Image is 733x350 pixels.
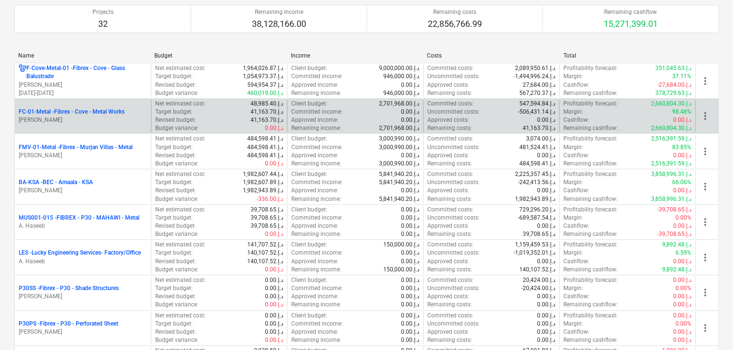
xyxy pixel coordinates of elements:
p: Remaining costs : [427,301,472,309]
p: Cashflow : [563,152,589,160]
p: 0.00د.إ.‏ [673,116,691,124]
p: 140,107.52د.إ.‏ [247,257,283,266]
p: Margin : [563,72,583,81]
p: Target budget : [155,284,193,292]
p: Margin : [563,214,583,222]
p: 0.00د.إ.‏ [401,152,419,160]
p: Approved income : [291,152,338,160]
p: Margin : [563,284,583,292]
p: 2,701,968.00د.إ.‏ [379,124,419,132]
p: 0.00د.إ.‏ [401,320,419,328]
p: 0.00د.إ.‏ [537,328,555,336]
p: 0.00د.إ.‏ [673,312,691,320]
p: Client budget : [291,241,327,249]
p: 0.00د.إ.‏ [401,214,419,222]
p: Approved costs : [427,187,469,195]
p: 3,074.00د.إ.‏ [526,135,555,143]
div: P30PS -Fibrex - P30 - Perforated Sheet[PERSON_NAME] [19,320,147,336]
p: Committed costs : [427,276,473,284]
p: Client budget : [291,170,327,178]
p: -39,708.65د.إ.‏ [657,206,691,214]
p: 141,707.52د.إ.‏ [247,241,283,249]
div: Project has multi currencies enabled [19,64,26,81]
p: 460,019.00د.إ.‏ [247,89,283,97]
p: -1,019,352.01د.إ.‏ [514,249,555,257]
div: FMV-01-Metal -Fibrex - Murjan Villas - Metal[PERSON_NAME] [19,143,147,160]
p: Committed costs : [427,206,473,214]
p: 32 [92,18,114,30]
p: 2,225,357.45د.إ.‏ [515,170,555,178]
p: 5,841,940.20د.إ.‏ [379,195,419,203]
p: LES - Lucky Engineering Services- Factory/Office [19,249,141,257]
p: 9,892.48د.إ.‏ [662,241,691,249]
div: Costs [427,52,555,59]
p: Cashflow : [563,292,589,301]
p: P30SS - Fibrex - P30 - Shade Structures [19,284,119,292]
p: Remaining income : [291,266,341,274]
p: Approved income : [291,116,338,124]
p: Budget variance : [155,195,198,203]
p: Committed costs : [427,135,473,143]
p: Budget variance : [155,301,198,309]
p: P30PS - Fibrex - P30 - Perforated Sheet [19,320,118,328]
p: Approved costs : [427,257,469,266]
p: 0.00د.إ.‏ [265,160,283,168]
p: 0.00د.إ.‏ [401,301,419,309]
p: Target budget : [155,249,193,257]
p: 0.00د.إ.‏ [537,292,555,301]
p: Budget variance : [155,336,198,344]
span: more_vert [699,287,711,298]
p: 0.00د.إ.‏ [265,328,283,336]
p: Uncommitted costs : [427,72,480,81]
p: 484,598.41د.إ.‏ [247,143,283,152]
p: 0.00د.إ.‏ [401,249,419,257]
p: 0.00د.إ.‏ [673,222,691,230]
p: 567,270.37د.إ.‏ [519,89,555,97]
p: 0.00د.إ.‏ [537,301,555,309]
p: Remaining cashflow : [563,195,618,203]
p: Budget variance : [155,89,198,97]
p: -20,424.00د.إ.‏ [521,284,555,292]
p: Approved income : [291,81,338,89]
p: 20,424.00د.إ.‏ [523,276,555,284]
p: 27,684.00د.إ.‏ [523,81,555,89]
p: Approved costs : [427,81,469,89]
p: [PERSON_NAME] [19,292,147,301]
p: Remaining costs : [427,89,472,97]
p: 0.00د.إ.‏ [537,116,555,124]
p: Margin : [563,178,583,187]
p: Target budget : [155,108,193,116]
p: 41,163.70د.إ.‏ [251,116,283,124]
p: Remaining income : [291,301,341,309]
p: 3,000,990.00د.إ.‏ [379,143,419,152]
p: Target budget : [155,178,193,187]
p: Uncommitted costs : [427,178,480,187]
p: Approved income : [291,328,338,336]
p: 39,708.65د.إ.‏ [251,206,283,214]
p: 3,000,990.00د.إ.‏ [379,160,419,168]
p: 0.00د.إ.‏ [401,222,419,230]
p: 9,000,000.00د.إ.‏ [379,64,419,72]
p: Committed income : [291,143,343,152]
p: Approved income : [291,187,338,195]
div: BA-KSA -BEC - Amaala - KSA[PERSON_NAME] [19,178,147,195]
div: FC-01-Metal -Fibrex - Cove - Metal Works[PERSON_NAME] [19,108,147,124]
p: Revised budget : [155,81,196,89]
p: 3,858,996.31د.إ.‏ [651,195,691,203]
p: 0.00د.إ.‏ [537,152,555,160]
p: 6.59% [676,249,691,257]
p: Margin : [563,249,583,257]
iframe: Chat Widget [685,304,733,350]
p: A. Haseeb [19,257,147,266]
p: Cashflow : [563,81,589,89]
p: Committed income : [291,72,343,81]
span: more_vert [699,252,711,263]
div: P30SS -Fibrex - P30 - Shade Structures[PERSON_NAME] [19,284,147,301]
p: 98.48% [672,108,691,116]
p: Cashflow : [563,222,589,230]
p: 0.00د.إ.‏ [673,328,691,336]
p: Cashflow : [563,187,589,195]
p: Approved income : [291,222,338,230]
p: Revised budget : [155,292,196,301]
p: 0.00د.إ.‏ [401,276,419,284]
